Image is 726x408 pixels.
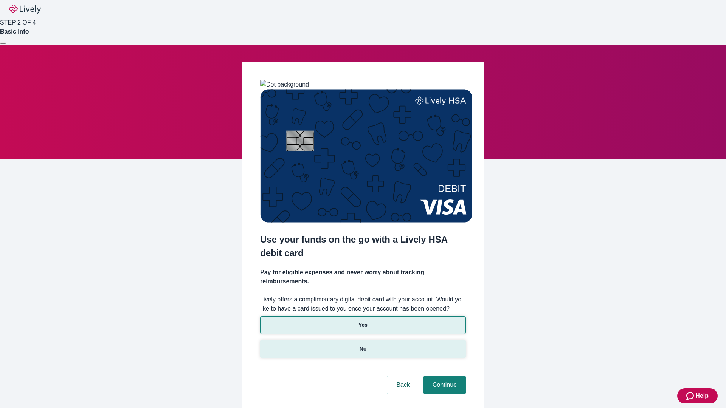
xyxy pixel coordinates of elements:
[677,388,718,403] button: Zendesk support iconHelp
[260,316,466,334] button: Yes
[423,376,466,394] button: Continue
[260,89,472,223] img: Debit card
[9,5,41,14] img: Lively
[260,268,466,286] h4: Pay for eligible expenses and never worry about tracking reimbursements.
[387,376,419,394] button: Back
[260,233,466,260] h2: Use your funds on the go with a Lively HSA debit card
[358,321,368,329] p: Yes
[260,295,466,313] label: Lively offers a complimentary digital debit card with your account. Would you like to have a card...
[686,391,695,400] svg: Zendesk support icon
[260,80,309,89] img: Dot background
[360,345,367,353] p: No
[260,340,466,358] button: No
[695,391,709,400] span: Help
